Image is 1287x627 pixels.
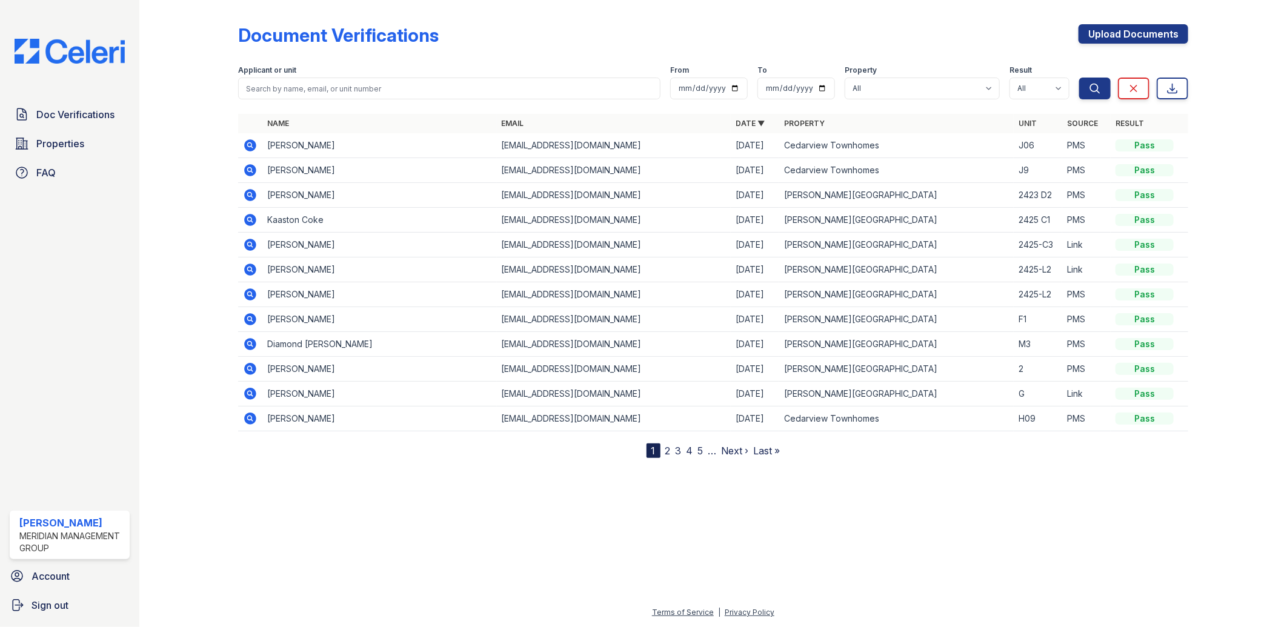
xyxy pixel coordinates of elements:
[1014,133,1062,158] td: J06
[262,183,497,208] td: [PERSON_NAME]
[722,445,749,457] a: Next ›
[1116,413,1174,425] div: Pass
[718,608,720,617] div: |
[1062,357,1111,382] td: PMS
[10,102,130,127] a: Doc Verifications
[262,332,497,357] td: Diamond [PERSON_NAME]
[1062,158,1111,183] td: PMS
[1019,119,1037,128] a: Unit
[1014,282,1062,307] td: 2425-L2
[779,208,1014,233] td: [PERSON_NAME][GEOGRAPHIC_DATA]
[779,382,1014,406] td: [PERSON_NAME][GEOGRAPHIC_DATA]
[262,158,497,183] td: [PERSON_NAME]
[262,382,497,406] td: [PERSON_NAME]
[1116,189,1174,201] div: Pass
[736,119,765,128] a: Date ▼
[262,208,497,233] td: Kaaston Coke
[779,332,1014,357] td: [PERSON_NAME][GEOGRAPHIC_DATA]
[779,233,1014,257] td: [PERSON_NAME][GEOGRAPHIC_DATA]
[1062,208,1111,233] td: PMS
[757,65,767,75] label: To
[779,357,1014,382] td: [PERSON_NAME][GEOGRAPHIC_DATA]
[262,133,497,158] td: [PERSON_NAME]
[676,445,682,457] a: 3
[36,107,115,122] span: Doc Verifications
[779,406,1014,431] td: Cedarview Townhomes
[731,406,779,431] td: [DATE]
[1116,214,1174,226] div: Pass
[1062,382,1111,406] td: Link
[1062,133,1111,158] td: PMS
[5,39,135,64] img: CE_Logo_Blue-a8612792a0a2168367f1c8372b55b34899dd931a85d93a1a3d3e32e68fde9ad4.png
[1014,183,1062,208] td: 2423 D2
[652,608,714,617] a: Terms of Service
[1062,332,1111,357] td: PMS
[731,257,779,282] td: [DATE]
[497,307,731,332] td: [EMAIL_ADDRESS][DOMAIN_NAME]
[497,233,731,257] td: [EMAIL_ADDRESS][DOMAIN_NAME]
[1116,363,1174,375] div: Pass
[1062,183,1111,208] td: PMS
[497,133,731,158] td: [EMAIL_ADDRESS][DOMAIN_NAME]
[779,307,1014,332] td: [PERSON_NAME][GEOGRAPHIC_DATA]
[238,65,296,75] label: Applicant or unit
[262,233,497,257] td: [PERSON_NAME]
[779,133,1014,158] td: Cedarview Townhomes
[1116,119,1144,128] a: Result
[1067,119,1098,128] a: Source
[731,357,779,382] td: [DATE]
[5,593,135,617] a: Sign out
[1116,264,1174,276] div: Pass
[1062,307,1111,332] td: PMS
[1062,282,1111,307] td: PMS
[36,165,56,180] span: FAQ
[731,158,779,183] td: [DATE]
[1116,288,1174,300] div: Pass
[238,78,661,99] input: Search by name, email, or unit number
[1116,139,1174,151] div: Pass
[5,564,135,588] a: Account
[1014,158,1062,183] td: J9
[687,445,693,457] a: 4
[1116,313,1174,325] div: Pass
[1116,164,1174,176] div: Pass
[1116,388,1174,400] div: Pass
[647,443,660,458] div: 1
[698,445,703,457] a: 5
[267,119,289,128] a: Name
[497,257,731,282] td: [EMAIL_ADDRESS][DOMAIN_NAME]
[1014,332,1062,357] td: M3
[497,357,731,382] td: [EMAIL_ADDRESS][DOMAIN_NAME]
[10,131,130,156] a: Properties
[670,65,689,75] label: From
[32,598,68,612] span: Sign out
[1116,338,1174,350] div: Pass
[1014,406,1062,431] td: H09
[497,332,731,357] td: [EMAIL_ADDRESS][DOMAIN_NAME]
[262,282,497,307] td: [PERSON_NAME]
[262,307,497,332] td: [PERSON_NAME]
[238,24,439,46] div: Document Verifications
[1014,233,1062,257] td: 2425-C3
[1116,239,1174,251] div: Pass
[1062,233,1111,257] td: Link
[731,208,779,233] td: [DATE]
[497,158,731,183] td: [EMAIL_ADDRESS][DOMAIN_NAME]
[497,382,731,406] td: [EMAIL_ADDRESS][DOMAIN_NAME]
[262,357,497,382] td: [PERSON_NAME]
[497,208,731,233] td: [EMAIL_ADDRESS][DOMAIN_NAME]
[10,161,130,185] a: FAQ
[731,307,779,332] td: [DATE]
[708,443,717,458] span: …
[1062,257,1111,282] td: Link
[497,282,731,307] td: [EMAIL_ADDRESS][DOMAIN_NAME]
[779,183,1014,208] td: [PERSON_NAME][GEOGRAPHIC_DATA]
[1062,406,1111,431] td: PMS
[1014,307,1062,332] td: F1
[497,406,731,431] td: [EMAIL_ADDRESS][DOMAIN_NAME]
[1014,357,1062,382] td: 2
[665,445,671,457] a: 2
[779,282,1014,307] td: [PERSON_NAME][GEOGRAPHIC_DATA]
[497,183,731,208] td: [EMAIL_ADDRESS][DOMAIN_NAME]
